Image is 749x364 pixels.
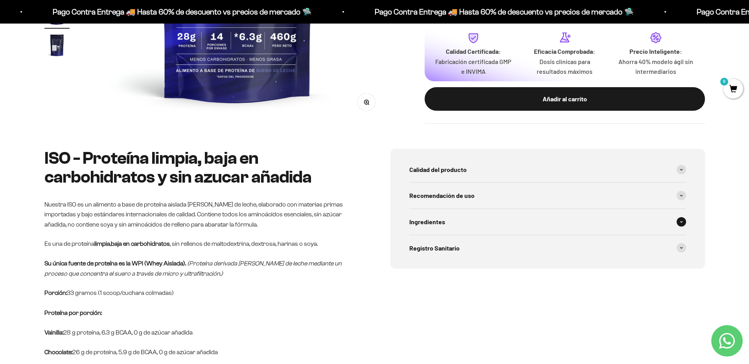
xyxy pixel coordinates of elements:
summary: Recomendación de uso [409,183,686,209]
p: Dosis clínicas para resultados máximos [525,57,604,77]
strong: baja en carbohidratos [111,240,170,247]
mark: 0 [720,77,729,86]
p: Es una de proteína , , sin rellenos de maltodextrina, dextrosa, harinas o soya. [44,239,359,249]
p: Fabricación certificada GMP e INVIMA [434,57,513,77]
button: Añadir al carrito [425,87,705,111]
summary: Registro Sanitario [409,235,686,261]
strong: Proteína por porción: [44,309,102,316]
strong: Eficacia Comprobada: [534,48,595,55]
p: 28 g proteína, 6.3 g BCAA, 0 g de azúcar añadida [44,327,359,338]
strong: limpia [94,240,110,247]
span: Ingredientes [409,217,445,227]
strong: Precio Inteligente: [629,48,682,55]
img: Proteína Aislada (ISO) [44,33,70,58]
span: Registro Sanitario [409,243,460,253]
span: Calidad del producto [409,165,467,175]
em: (Proteína derivada [PERSON_NAME] de leche mediante un proceso que concentra el suero a través de ... [44,260,342,277]
p: 33 gramos (1 scoop/cuchara colmadas) [44,288,359,318]
strong: Su única fuente de proteína es la WPI (Whey Aislada). [44,260,186,267]
a: 0 [723,85,743,94]
p: Nuestra ISO es un alimento a base de proteína aislada [PERSON_NAME] de leche, elaborado con mater... [44,199,359,230]
p: 26 g de proteína, 5.9 g de BCAA, 0 g de azúcar añadida [44,347,359,357]
p: Ahorra 40% modelo ágil sin intermediarios [616,57,695,77]
span: Recomendación de uso [409,190,475,201]
strong: Calidad Certificada: [446,48,501,55]
h2: ISO - Proteína limpia, baja en carbohidratos y sin azucar añadida [44,149,359,187]
strong: Chocolate: [44,349,72,355]
summary: Calidad del producto [409,157,686,183]
p: Pago Contra Entrega 🚚 Hasta 60% de descuento vs precios de mercado 🛸 [42,5,302,18]
strong: Porción: [44,289,67,296]
p: Pago Contra Entrega 🚚 Hasta 60% de descuento vs precios de mercado 🛸 [364,5,624,18]
strong: Vainilla: [44,329,63,336]
summary: Ingredientes [409,209,686,235]
button: Ir al artículo 17 [44,33,70,60]
div: Añadir al carrito [440,94,689,104]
